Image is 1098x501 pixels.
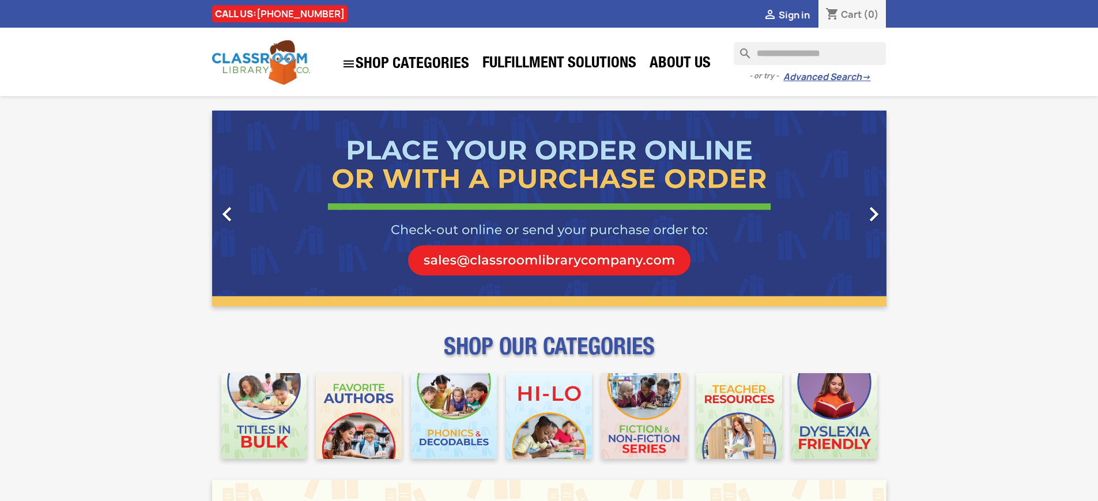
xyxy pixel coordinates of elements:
a: [PHONE_NUMBER] [256,7,345,20]
i: search [734,42,748,56]
i:  [763,9,777,22]
p: SHOP OUR CATEGORIES [212,343,886,364]
a: Advanced Search→ [783,71,870,83]
img: CLC_Phonics_And_Decodables_Mobile.jpg [411,373,497,459]
ul: Carousel container [212,111,886,306]
img: Classroom Library Company [212,40,310,85]
a:  Sign in [763,9,810,21]
a: Fulfillment Solutions [477,53,642,76]
i:  [213,200,242,229]
img: CLC_HiLo_Mobile.jpg [506,373,592,459]
a: Next [785,111,886,306]
i:  [342,57,356,71]
span: Sign in [779,9,810,21]
img: CLC_Teacher_Resources_Mobile.jpg [696,373,782,459]
div: CALL US: [212,5,348,22]
img: CLC_Bulk_Mobile.jpg [221,373,307,459]
a: About Us [644,53,716,76]
span: → [862,71,870,83]
img: CLC_Dyslexia_Mobile.jpg [791,373,877,459]
span: (0) [863,8,879,21]
img: CLC_Fiction_Nonfiction_Mobile.jpg [601,373,687,459]
input: Search [734,42,886,65]
img: CLC_Favorite_Authors_Mobile.jpg [316,373,402,459]
i: shopping_cart [825,8,839,22]
span: - or try - [749,70,783,82]
a: SHOP CATEGORIES [336,51,475,77]
i:  [859,200,888,229]
span: Cart [841,8,862,21]
a: Previous [212,111,314,306]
